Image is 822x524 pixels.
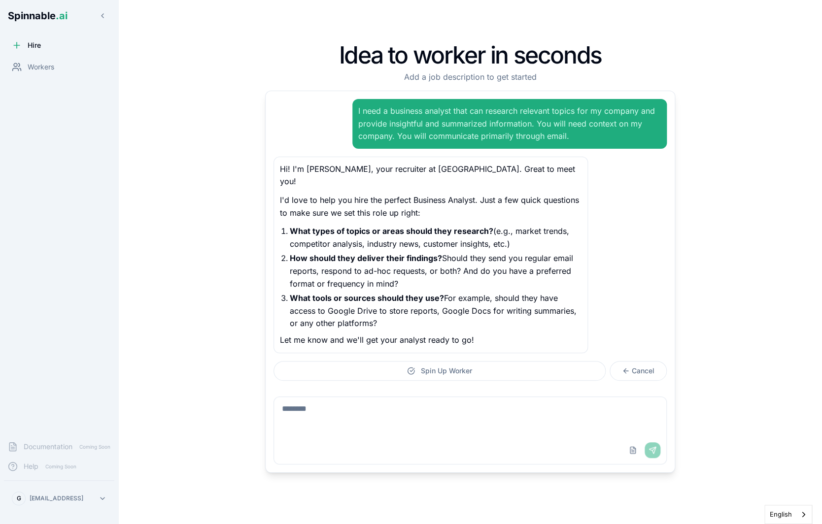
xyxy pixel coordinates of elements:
[8,489,110,508] button: G[EMAIL_ADDRESS]
[274,361,606,381] button: Spin Up Worker
[76,442,113,452] span: Coming Soon
[42,462,79,471] span: Coming Soon
[56,10,68,22] span: .ai
[17,494,21,502] span: G
[290,292,582,330] p: For example, should they have access to Google Drive to store reports, Google Docs for writing su...
[265,43,675,67] h1: Idea to worker in seconds
[280,163,582,188] p: Hi! I'm [PERSON_NAME], your recruiter at [GEOGRAPHIC_DATA]. Great to meet you!
[765,505,812,524] a: English
[632,366,654,376] span: Cancel
[764,505,812,524] aside: Language selected: English
[28,40,41,50] span: Hire
[280,194,582,219] p: I'd love to help you hire the perfect Business Analyst. Just a few quick questions to make sure w...
[24,461,38,471] span: Help
[290,252,582,290] p: Should they send you regular email reports, respond to ad-hoc requests, or both? And do you have ...
[290,293,444,303] strong: What tools or sources should they use?
[28,62,54,72] span: Workers
[610,361,667,381] button: Cancel
[265,71,675,83] p: Add a job description to get started
[290,226,493,236] strong: What types of topics or areas should they research?
[290,225,582,250] p: (e.g., market trends, competitor analysis, industry news, customer insights, etc.)
[8,10,68,22] span: Spinnable
[24,442,72,452] span: Documentation
[280,334,582,347] p: Let me know and we'll get your analyst ready to go!
[764,505,812,524] div: Language
[290,253,442,263] strong: How should they deliver their findings?
[30,494,83,502] p: [EMAIL_ADDRESS]
[421,366,472,376] span: Spin Up Worker
[358,105,661,143] p: I need a business analyst that can research relevant topics for my company and provide insightful...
